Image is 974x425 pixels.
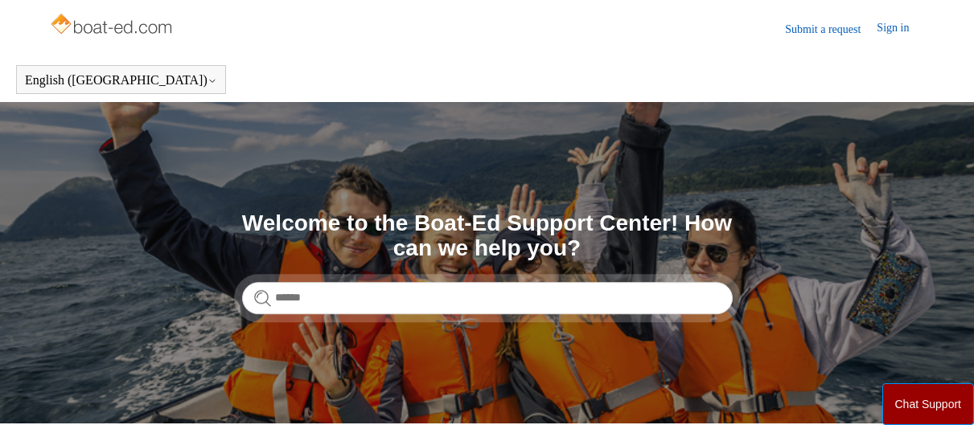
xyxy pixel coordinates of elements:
img: Boat-Ed Help Center home page [49,10,177,42]
a: Sign in [877,19,925,39]
button: English ([GEOGRAPHIC_DATA]) [25,73,217,88]
input: Search [242,282,733,314]
a: Submit a request [785,21,877,38]
h1: Welcome to the Boat-Ed Support Center! How can we help you? [242,211,733,261]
